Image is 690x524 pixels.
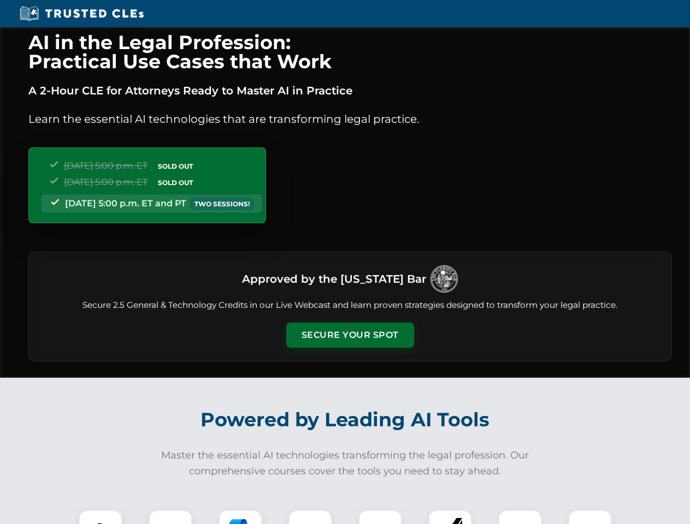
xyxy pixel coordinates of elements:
span: SOLD OUT [154,177,197,188]
span: SOLD OUT [154,160,197,172]
img: Trusted CLEs [16,5,147,22]
p: Master the essential AI technologies transforming the legal profession. Our comprehensive courses... [154,448,536,479]
span: [DATE] 5:00 p.m. ET [64,177,148,187]
p: Secure 2.5 General & Technology Credits in our Live Webcast and learn proven strategies designed ... [42,299,658,312]
h3: Approved by the [US_STATE] Bar [242,269,426,289]
span: [DATE] 5:00 p.m. ET [64,160,148,171]
h1: AI in the Legal Profession: Practical Use Cases that Work [28,33,672,71]
p: Learn the essential AI technologies that are transforming legal practice. [28,110,672,128]
p: A 2-Hour CLE for Attorneys Ready to Master AI in Practice [28,82,672,99]
img: Logo [430,265,458,293]
h2: Powered by Leading AI Tools [43,401,648,439]
button: Secure Your Spot [286,323,414,348]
